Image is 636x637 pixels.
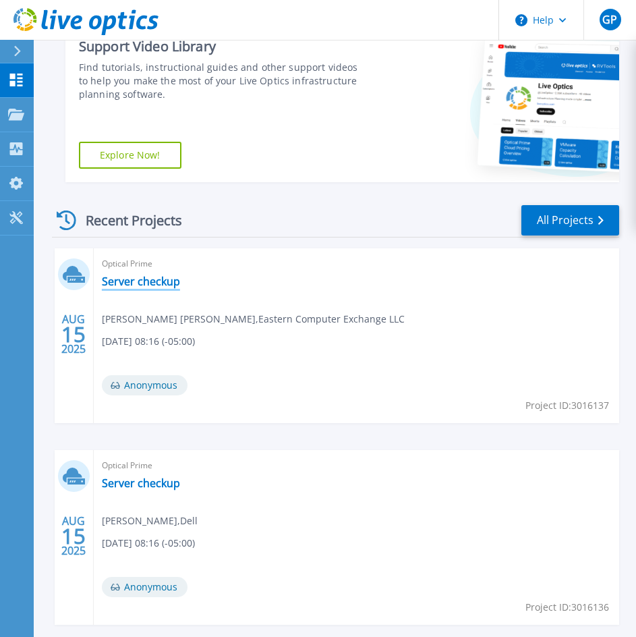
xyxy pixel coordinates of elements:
span: [PERSON_NAME] , Dell [102,514,198,528]
span: Anonymous [102,375,187,395]
a: Server checkup [102,275,180,288]
span: Project ID: 3016137 [525,398,609,413]
span: Project ID: 3016136 [525,600,609,615]
div: Recent Projects [52,204,200,237]
span: [DATE] 08:16 (-05:00) [102,536,195,551]
div: AUG 2025 [61,310,86,359]
span: GP [602,14,617,25]
span: Anonymous [102,577,187,597]
div: Find tutorials, instructional guides and other support videos to help you make the most of your L... [79,61,363,101]
div: Support Video Library [79,38,363,55]
span: Optical Prime [102,256,611,271]
span: [PERSON_NAME] [PERSON_NAME] , Eastern Computer Exchange LLC [102,312,405,327]
a: Explore Now! [79,142,181,169]
a: All Projects [521,205,619,236]
span: Optical Prime [102,458,611,473]
span: [DATE] 08:16 (-05:00) [102,334,195,349]
span: 15 [61,530,86,542]
span: 15 [61,329,86,340]
a: Server checkup [102,476,180,490]
div: AUG 2025 [61,511,86,561]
